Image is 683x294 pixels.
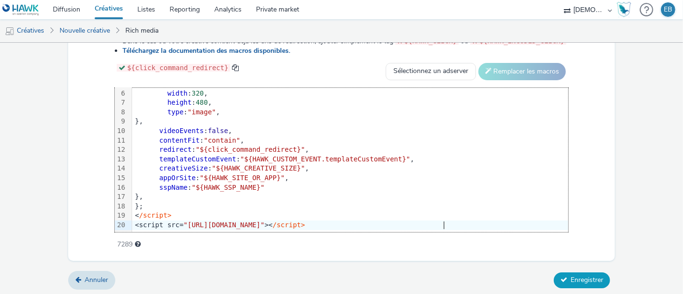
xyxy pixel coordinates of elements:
[273,221,305,229] span: /script>
[115,117,127,126] div: 9
[204,136,240,144] span: "contain"
[135,240,141,249] div: Longueur maximale conseillée 3000 caractères.
[183,221,265,229] span: "[URL][DOMAIN_NAME]"
[159,127,204,135] span: videoEvents
[195,146,305,153] span: "${click_command_redirect}"
[2,4,39,16] img: undefined Logo
[115,136,127,146] div: 11
[132,211,568,220] div: <
[240,155,410,163] span: "${HAWK_CUSTOM_EVENT.templateCustomEvent}"
[664,2,672,17] div: EB
[132,220,568,230] div: <script src= ><
[195,98,207,106] span: 480
[5,26,14,36] img: mobile
[571,275,603,284] span: Enregistrer
[167,98,192,106] span: height
[132,202,568,211] div: };
[68,271,115,289] a: Annuler
[404,37,457,45] span: ${HAWK_CLICK}
[132,89,568,98] div: : ,
[121,19,163,42] a: Rich media
[132,126,568,136] div: : ,
[192,184,265,191] span: "${HAWK_SSP_NAME}"
[132,145,568,155] div: : ,
[212,164,305,172] span: "${HAWK_CREATIVE_SIZE}"
[85,275,108,284] span: Annuler
[115,211,127,220] div: 19
[117,240,133,249] span: 7289
[232,64,239,71] span: copy to clipboard
[115,108,127,117] div: 8
[159,164,208,172] span: creativeSize
[115,202,127,211] div: 18
[159,174,196,182] span: appOrSite
[132,136,568,146] div: : ,
[617,2,631,17] img: Hawk Academy
[132,98,568,108] div: : ,
[554,272,610,288] button: Enregistrer
[55,19,115,42] a: Nouvelle créative
[127,64,229,72] span: ${click_command_redirect}
[132,117,568,126] div: },
[115,173,127,183] div: 15
[139,211,171,219] span: /script>
[132,183,568,193] div: :
[122,46,294,55] a: Téléchargez la documentation des macros disponibles.
[192,89,204,97] span: 320
[132,192,568,202] div: },
[208,127,228,135] span: false
[159,136,200,144] span: contentFit
[115,155,127,164] div: 13
[159,155,236,163] span: templateCustomEvent
[200,174,285,182] span: "${HAWK_SITE_OR_APP}"
[115,164,127,173] div: 14
[188,108,216,116] span: "image"
[479,37,564,45] span: ${HAWK_ENCODED_CLICK}
[159,146,192,153] span: redirect
[478,63,566,80] button: Remplacer les macros
[167,108,183,116] span: type
[115,220,127,230] div: 20
[132,155,568,164] div: : ,
[115,89,127,98] div: 6
[167,89,187,97] span: width
[132,173,568,183] div: : ,
[132,164,568,173] div: : ,
[115,192,127,202] div: 17
[617,2,635,17] a: Hawk Academy
[115,183,127,193] div: 16
[132,108,568,117] div: : ,
[159,184,188,191] span: sspName
[115,98,127,108] div: 7
[115,126,127,136] div: 10
[115,145,127,155] div: 12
